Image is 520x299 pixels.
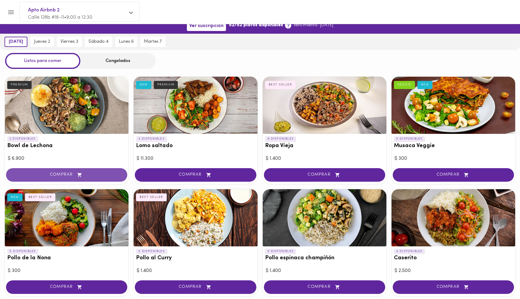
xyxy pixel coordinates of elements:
[25,193,56,201] div: BEST SELLER
[229,22,283,28] b: 52/52 platos disponibles
[417,81,433,89] div: NEW
[265,143,384,149] h3: Ropa Vieja
[14,172,120,177] span: COMPRAR
[293,22,333,28] p: Vencimiento: [DATE]
[271,285,378,290] span: COMPRAR
[6,168,127,182] button: COMPRAR
[395,267,512,274] div: $ 2.500
[5,53,80,69] div: Listos para comer
[154,81,178,89] div: PREMIUM
[8,267,125,274] div: $ 300
[392,189,515,246] div: Caserito
[137,267,254,274] div: $ 1.400
[5,37,27,47] button: [DATE]
[115,37,137,47] button: lunes 6
[136,143,255,149] h3: Lomo saltado
[394,81,415,89] div: VEGGIE
[142,285,249,290] span: COMPRAR
[34,39,50,45] span: jueves 2
[134,189,257,246] div: Pollo al Curry
[8,155,125,162] div: $ 6.900
[136,249,167,254] p: 8 DISPONIBLES
[263,77,386,134] div: Ropa Vieja
[7,193,23,201] div: NEW
[28,6,125,14] span: Apto Airbnb 2
[5,189,128,246] div: Pollo de la Nona
[265,249,296,254] p: 8 DISPONIBLES
[88,39,109,45] span: sábado 4
[189,23,224,29] span: Ver suscripción
[393,280,514,294] button: COMPRAR
[142,172,249,177] span: COMPRAR
[265,81,296,89] div: BEST SELLER
[136,255,255,261] h3: Pollo al Curry
[394,143,513,149] h3: Musaca Veggie
[400,172,506,177] span: COMPRAR
[266,155,383,162] div: $ 1.400
[264,168,385,182] button: COMPRAR
[263,189,386,246] div: Pollo espinaca champiñón
[392,77,515,134] div: Musaca Veggie
[266,267,383,274] div: $ 1.400
[85,37,112,47] button: sábado 4
[135,280,256,294] button: COMPRAR
[136,81,151,89] div: NEW
[400,285,506,290] span: COMPRAR
[14,285,120,290] span: COMPRAR
[9,39,23,45] span: [DATE]
[7,136,38,142] p: 2 DISPONIBLES
[4,5,18,20] button: Menu
[271,172,378,177] span: COMPRAR
[137,155,254,162] div: $ 11.300
[28,15,92,20] span: Calle 128b #18-11 • 9:00 a 12:30
[30,37,54,47] button: jueves 2
[395,155,512,162] div: $ 300
[80,53,156,69] div: Congelados
[57,37,82,47] button: viernes 3
[7,143,126,149] h3: Bowl de Lechona
[144,39,162,45] span: martes 7
[264,280,385,294] button: COMPRAR
[394,255,513,261] h3: Caserito
[485,264,514,293] iframe: Messagebird Livechat Widget
[136,136,167,142] p: 3 DISPONIBLES
[7,255,126,261] h3: Pollo de la Nona
[187,21,226,31] button: Ver suscripción
[5,77,128,134] div: Bowl de Lechona
[135,168,256,182] button: COMPRAR
[140,37,166,47] button: martes 7
[7,249,39,254] p: 5 DISPONIBLES
[394,249,425,254] p: 8 DISPONIBLES
[393,168,514,182] button: COMPRAR
[7,81,32,89] div: PREMIUM
[6,280,127,294] button: COMPRAR
[134,77,257,134] div: Lomo saltado
[265,255,384,261] h3: Pollo espinaca champiñón
[136,193,167,201] div: BEST SELLER
[394,136,425,142] p: 5 DISPONIBLES
[119,39,134,45] span: lunes 6
[265,136,296,142] p: 9 DISPONIBLES
[60,39,78,45] span: viernes 3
